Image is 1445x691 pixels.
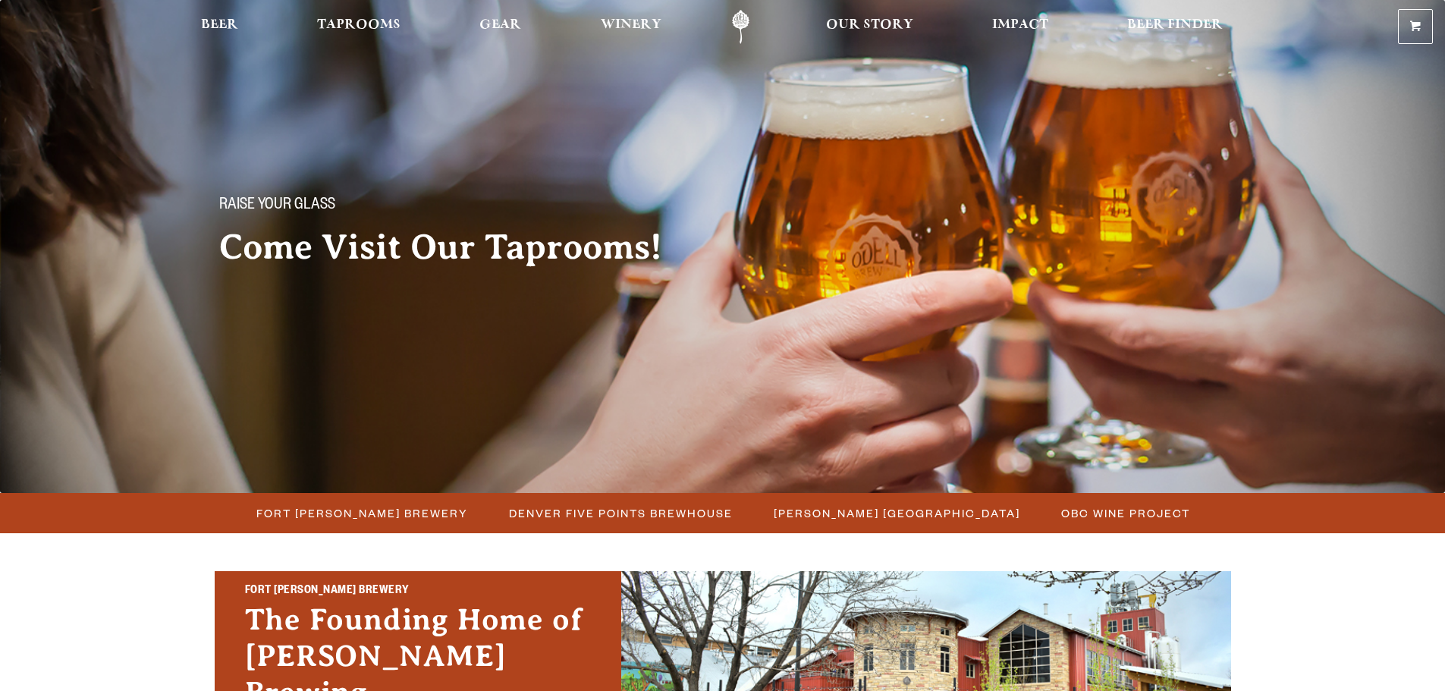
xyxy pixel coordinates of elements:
[191,10,248,44] a: Beer
[219,228,693,266] h2: Come Visit Our Taprooms!
[247,502,476,524] a: Fort [PERSON_NAME] Brewery
[816,10,923,44] a: Our Story
[774,502,1020,524] span: [PERSON_NAME] [GEOGRAPHIC_DATA]
[245,582,591,601] h2: Fort [PERSON_NAME] Brewery
[219,196,335,216] span: Raise your glass
[712,10,769,44] a: Odell Home
[470,10,531,44] a: Gear
[256,502,468,524] span: Fort [PERSON_NAME] Brewery
[317,19,401,31] span: Taprooms
[509,502,733,524] span: Denver Five Points Brewhouse
[765,502,1028,524] a: [PERSON_NAME] [GEOGRAPHIC_DATA]
[591,10,671,44] a: Winery
[1117,10,1233,44] a: Beer Finder
[307,10,410,44] a: Taprooms
[826,19,913,31] span: Our Story
[500,502,740,524] a: Denver Five Points Brewhouse
[1052,502,1198,524] a: OBC Wine Project
[1127,19,1223,31] span: Beer Finder
[601,19,661,31] span: Winery
[992,19,1048,31] span: Impact
[479,19,521,31] span: Gear
[982,10,1058,44] a: Impact
[201,19,238,31] span: Beer
[1061,502,1190,524] span: OBC Wine Project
